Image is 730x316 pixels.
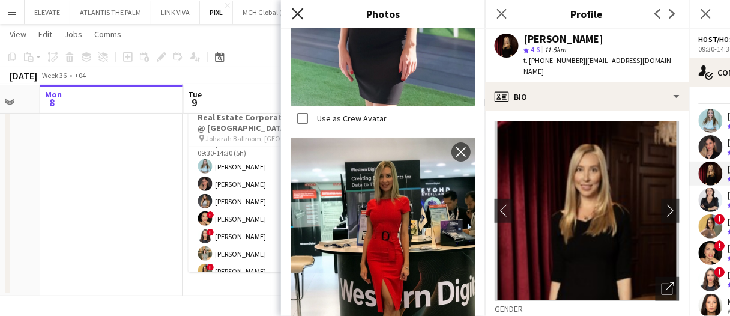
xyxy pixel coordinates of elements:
div: [DATE] [10,70,37,82]
a: Comms [89,26,126,42]
span: Week 36 [40,71,70,80]
h3: Real Estate Corporate Event @ [GEOGRAPHIC_DATA] [189,112,323,133]
span: 4.6 [531,45,540,54]
button: MCH Global (EXPOMOBILIA MCH GLOBAL ME LIVE MARKETING LLC) [233,1,454,24]
div: Bio [485,82,689,111]
span: ! [714,240,725,251]
div: Open photos pop-in [656,277,680,301]
span: Mon [45,89,62,100]
span: ! [207,229,214,236]
app-job-card: 09:30-14:30 (5h)27/27Real Estate Corporate Event @ [GEOGRAPHIC_DATA] Joharah Ballroom, [GEOGRAPHI... [189,94,323,272]
label: Use as Crew Avatar [315,113,387,124]
a: View [5,26,31,42]
span: ! [207,264,214,271]
span: Joharah Ballroom, [GEOGRAPHIC_DATA] [206,134,293,143]
button: PIXL [200,1,233,24]
span: ! [714,267,725,278]
span: 11.5km [542,45,569,54]
span: Tue [189,89,202,100]
h3: Profile [485,6,689,22]
h3: Photos [281,6,485,22]
button: ATLANTIS THE PALM [70,1,151,24]
span: t. [PHONE_NUMBER] [523,56,586,65]
button: ELEVATE [25,1,70,24]
span: Jobs [64,29,82,40]
a: Edit [34,26,57,42]
span: | [EMAIL_ADDRESS][DOMAIN_NAME] [523,56,675,76]
div: [PERSON_NAME] [523,34,604,44]
span: Edit [38,29,52,40]
span: 9 [187,96,202,109]
span: ! [207,211,214,219]
span: 8 [43,96,62,109]
a: Jobs [59,26,87,42]
span: Comms [94,29,121,40]
h3: Gender [495,303,680,314]
button: LINK VIVA [151,1,200,24]
span: ! [714,214,725,225]
img: Crew avatar or photo [495,121,680,301]
span: View [10,29,26,40]
div: +04 [74,71,86,80]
